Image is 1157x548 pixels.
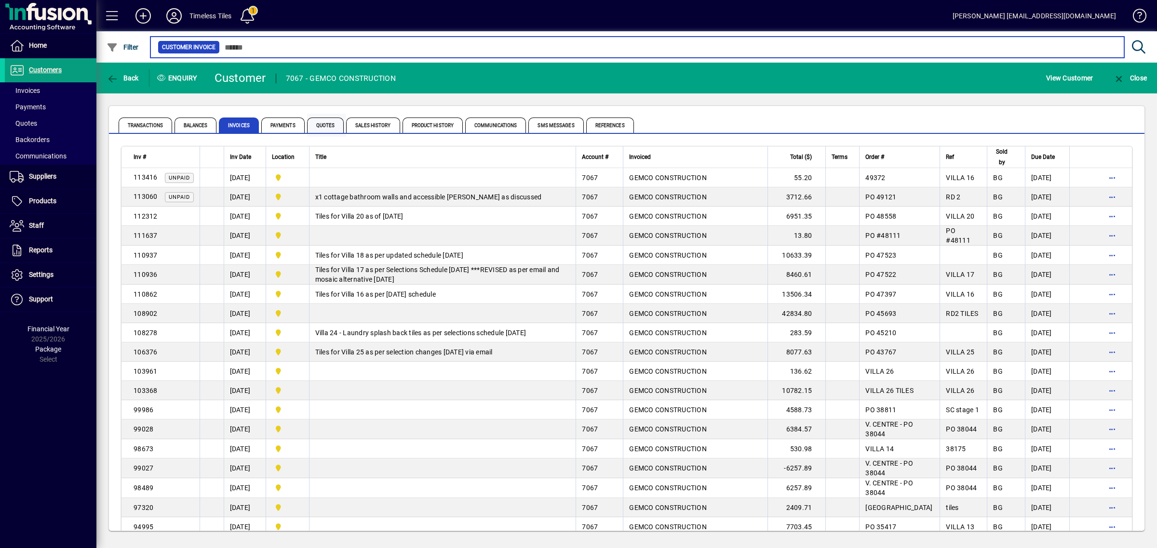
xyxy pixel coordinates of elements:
span: PO 47397 [865,290,896,298]
span: GEMCO CONSTRUCTION [629,251,707,259]
button: More options [1104,209,1120,224]
span: 7067 [582,387,598,394]
app-page-header-button: Close enquiry [1103,69,1157,87]
div: Inv # [134,152,194,162]
a: Reports [5,238,96,262]
td: [DATE] [1025,265,1069,285]
span: Backorders [10,136,50,144]
span: BG [993,504,1003,511]
span: Tiles for Villa 17 as per Selections Schedule [DATE] ***REVISED as per email and mosaic alternati... [315,266,560,283]
span: 108278 [134,329,158,337]
span: PO 38044 [946,425,977,433]
span: 110936 [134,271,158,278]
button: More options [1104,248,1120,263]
span: Title [315,152,326,162]
td: 6384.57 [767,419,825,439]
button: More options [1104,364,1120,379]
td: [DATE] [224,285,266,304]
span: Customers [29,66,62,74]
td: [DATE] [224,304,266,323]
td: 283.59 [767,323,825,342]
span: 99986 [134,406,153,414]
td: [DATE] [1025,342,1069,362]
button: More options [1104,170,1120,185]
div: [PERSON_NAME] [EMAIL_ADDRESS][DOMAIN_NAME] [953,8,1116,24]
button: Profile [159,7,189,25]
span: 7067 [582,523,598,531]
span: PO 47523 [865,251,896,259]
span: VILLA 26 [865,367,894,375]
button: Filter [104,39,141,56]
span: Dunedin [272,483,303,493]
td: [DATE] [1025,478,1069,498]
span: Dunedin [272,366,303,377]
span: Tiles for Villa 25 as per selection changes [DATE] via email [315,348,493,356]
span: Unpaid [169,175,190,181]
span: 99027 [134,464,153,472]
button: More options [1104,383,1120,398]
span: 103961 [134,367,158,375]
td: [DATE] [1025,362,1069,381]
span: 97320 [134,504,153,511]
span: Dunedin [272,289,303,300]
span: Products [29,197,56,205]
td: [DATE] [1025,458,1069,478]
span: BG [993,232,1003,239]
div: Ref [946,152,981,162]
div: Location [272,152,303,162]
span: 7067 [582,464,598,472]
span: Dunedin [272,269,303,280]
span: GEMCO CONSTRUCTION [629,310,707,317]
span: BG [993,271,1003,278]
span: View Customer [1046,70,1093,86]
span: Suppliers [29,172,56,180]
span: 112312 [134,212,158,220]
button: Back [104,69,141,87]
span: Dunedin [272,308,303,319]
span: Ref [946,152,954,162]
td: [DATE] [1025,304,1069,323]
span: VILLA 26 TILES [865,387,914,394]
button: Close [1111,69,1149,87]
span: 7067 [582,329,598,337]
span: Communications [465,117,526,133]
button: More options [1104,421,1120,437]
span: BG [993,523,1003,531]
td: 55.20 [767,168,825,187]
td: [DATE] [224,439,266,458]
span: tiles [946,504,958,511]
a: Quotes [5,115,96,131]
span: GEMCO CONSTRUCTION [629,523,707,531]
button: More options [1104,287,1120,302]
td: [DATE] [1025,187,1069,207]
span: Settings [29,271,54,278]
span: PO 35417 [865,523,896,531]
button: More options [1104,500,1120,515]
span: Dunedin [272,192,303,202]
span: Quotes [10,119,37,127]
a: Products [5,189,96,213]
span: 7067 [582,406,598,414]
span: Dunedin [272,172,303,183]
span: GEMCO CONSTRUCTION [629,484,707,492]
span: PO #48111 [865,232,901,239]
span: Quotes [307,117,344,133]
span: BG [993,406,1003,414]
td: [DATE] [224,517,266,536]
span: GEMCO CONSTRUCTION [629,406,707,414]
td: [DATE] [224,265,266,285]
div: Total ($) [774,152,821,162]
span: RD 2 [946,193,960,201]
span: VILLA 13 [946,523,974,531]
span: Close [1113,74,1147,82]
td: [DATE] [224,498,266,517]
span: PO 45210 [865,329,896,337]
span: BG [993,251,1003,259]
button: More options [1104,519,1120,535]
app-page-header-button: Back [96,69,149,87]
td: [DATE] [224,458,266,478]
button: More options [1104,189,1120,205]
td: [DATE] [224,381,266,400]
td: [DATE] [1025,226,1069,246]
span: Dunedin [272,444,303,454]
